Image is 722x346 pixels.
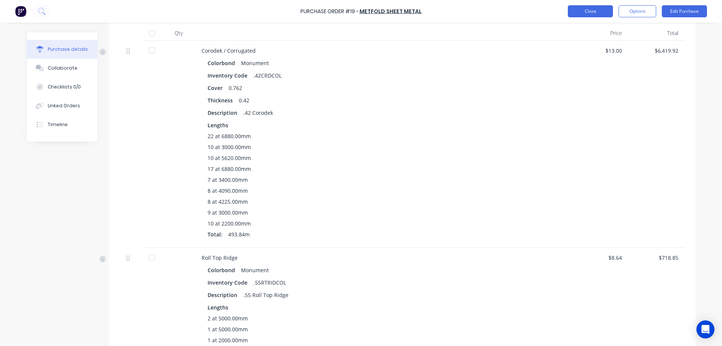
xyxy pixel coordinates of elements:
[27,96,97,115] button: Linked Orders
[208,187,248,195] span: 8 at 4090.00mm
[48,46,88,53] div: Purchase details
[208,198,248,206] span: 8 at 4225.00mm
[27,78,97,96] button: Checklists 0/0
[241,265,269,276] div: Monument
[208,303,228,311] span: Lengths
[208,154,251,162] span: 10 at 5620.00mm
[208,290,243,300] div: Description
[208,209,248,216] span: 9 at 3000.00mm
[253,277,286,288] div: .55RTRIDCOL
[208,230,222,238] span: Total:
[27,59,97,78] button: Collaborate
[208,314,248,322] span: 2 at 5000.00mm
[662,5,707,17] button: Edit Purchase
[208,277,253,288] div: Inventory Code
[162,26,196,41] div: Qty
[208,107,243,118] div: Description
[208,265,238,276] div: Colorbond
[208,143,251,151] span: 10 at 3000.00mm
[628,26,684,41] div: Total
[27,40,97,59] button: Purchase details
[228,230,250,238] span: 493.84m
[208,121,228,129] span: Lengths
[208,325,248,333] span: 1 at 5000.00mm
[243,107,273,118] div: .42 Corodek
[572,26,628,41] div: Price
[208,58,238,69] div: Colorbond
[208,82,229,93] div: Cover
[300,8,359,15] div: Purchase Order #19 -
[359,8,422,15] a: METFOLD SHEET METAL
[253,70,282,81] div: .42CRDCOL
[208,132,251,140] span: 22 at 6880.00mm
[568,5,613,17] button: Close
[619,5,656,17] button: Options
[202,47,566,55] div: Corodek / Corrugated
[27,115,97,134] button: Timeline
[634,47,678,55] div: $6,419.92
[696,320,714,338] div: Open Intercom Messenger
[48,84,81,90] div: Checklists 0/0
[208,176,248,184] span: 7 at 3400.00mm
[243,290,288,300] div: .55 Roll Top Ridge
[48,121,68,128] div: Timeline
[48,102,80,109] div: Linked Orders
[634,254,678,262] div: $718.85
[208,336,248,344] span: 1 at 2000.00mm
[208,70,253,81] div: Inventory Code
[208,165,251,173] span: 17 at 6880.00mm
[578,254,622,262] div: $8.64
[229,82,242,93] div: 0.762
[208,219,251,227] span: 10 at 2200.00mm
[241,58,269,69] div: Monument
[202,254,566,262] div: Roll Top Ridge
[15,6,26,17] img: Factory
[239,95,249,106] div: 0.42
[48,65,77,72] div: Collaborate
[578,47,622,55] div: $13.00
[208,95,239,106] div: Thickness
